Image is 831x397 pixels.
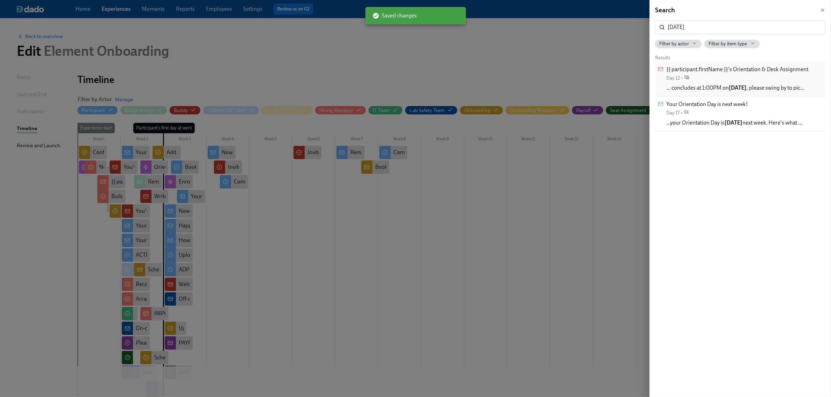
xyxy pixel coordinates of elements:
h5: Search [655,6,675,15]
button: Filter by actor [655,40,702,48]
span: Filter by actor [659,40,689,47]
span: Filter by item type [708,40,747,47]
div: Message to Hiring Manager [658,66,663,74]
span: Work Email [684,75,689,81]
span: Personal Email [684,110,689,116]
span: {{ participant.firstName }}'s Orientation & Desk Assignment [666,66,808,73]
div: Day 12 [666,75,680,81]
span: Saved changes [372,12,417,20]
span: … concludes at 1:00PM on , please swing by to pic… [666,84,804,92]
div: Day 17 [666,110,680,116]
div: • [681,75,683,81]
div: • [681,110,683,116]
strong: [DATE] [729,84,747,91]
span: Results [655,55,670,61]
button: Filter by item type [704,40,760,48]
span: Your Orientation Day is next week! [666,100,748,108]
div: {{ participant.firstName }}'s Orientation & Desk AssignmentDay 12•… concludes at 1:00PM on[DATE],... [655,61,825,96]
div: Your Orientation Day is next week!Day 17•…your Orientation Day is[DATE]next week. Here's what … [655,96,825,131]
strong: [DATE] [725,119,742,126]
div: Message to Participant [658,101,663,109]
span: …your Orientation Day is next week. Here's what … [666,119,802,127]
